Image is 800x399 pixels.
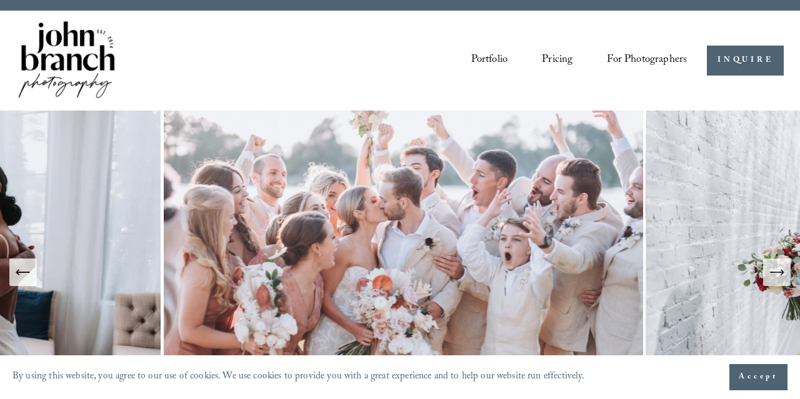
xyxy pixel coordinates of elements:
[607,50,687,71] span: For Photographers
[707,46,784,76] a: INQUIRE
[16,19,117,103] img: John Branch IV Photography
[471,49,508,72] a: Portfolio
[763,259,791,286] button: Next Slide
[12,368,585,387] p: By using this website, you agree to our use of cookies. We use cookies to provide you with a grea...
[9,259,37,286] button: Previous Slide
[739,371,778,383] span: Accept
[729,364,787,390] button: Accept
[607,49,687,72] a: folder dropdown
[542,49,572,72] a: Pricing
